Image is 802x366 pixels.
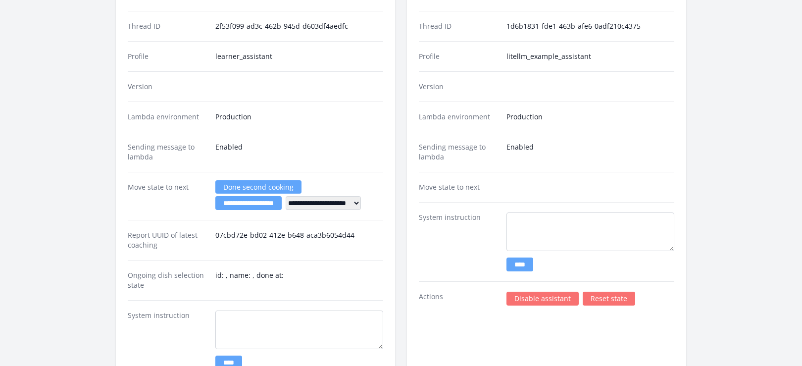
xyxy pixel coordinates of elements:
[215,180,301,194] a: Done second cooking
[419,112,499,122] dt: Lambda environment
[215,52,383,61] dd: learner_assistant
[506,112,674,122] dd: Production
[128,182,207,210] dt: Move state to next
[506,52,674,61] dd: litellm_example_assistant
[419,52,499,61] dt: Profile
[506,21,674,31] dd: 1d6b1831-fde1-463b-afe6-0adf210c4375
[215,21,383,31] dd: 2f53f099-ad3c-462b-945d-d603df4aedfc
[128,270,207,290] dt: Ongoing dish selection state
[419,292,499,306] dt: Actions
[128,142,207,162] dt: Sending message to lambda
[215,270,383,290] dd: id: , name: , done at:
[419,182,499,192] dt: Move state to next
[128,21,207,31] dt: Thread ID
[419,21,499,31] dt: Thread ID
[506,292,579,306] a: Disable assistant
[419,82,499,92] dt: Version
[128,52,207,61] dt: Profile
[506,142,674,162] dd: Enabled
[128,82,207,92] dt: Version
[215,230,383,250] dd: 07cbd72e-bd02-412e-b648-aca3b6054d44
[419,212,499,271] dt: System instruction
[583,292,635,306] a: Reset state
[128,112,207,122] dt: Lambda environment
[128,230,207,250] dt: Report UUID of latest coaching
[215,142,383,162] dd: Enabled
[215,112,383,122] dd: Production
[419,142,499,162] dt: Sending message to lambda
